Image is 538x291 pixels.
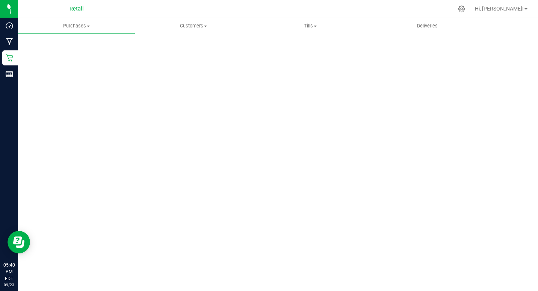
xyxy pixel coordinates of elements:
a: Purchases [18,18,135,34]
inline-svg: Manufacturing [6,38,13,45]
span: Retail [70,6,84,12]
inline-svg: Reports [6,70,13,78]
div: Manage settings [457,5,466,12]
span: Hi, [PERSON_NAME]! [475,6,524,12]
span: Purchases [18,23,135,29]
p: 05:40 PM EDT [3,262,15,282]
a: Customers [135,18,252,34]
a: Tills [252,18,369,34]
span: Tills [252,23,369,29]
inline-svg: Dashboard [6,22,13,29]
iframe: Resource center [8,231,30,253]
span: Customers [135,23,251,29]
span: Deliveries [407,23,448,29]
inline-svg: Retail [6,54,13,62]
a: Deliveries [369,18,486,34]
p: 09/23 [3,282,15,288]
